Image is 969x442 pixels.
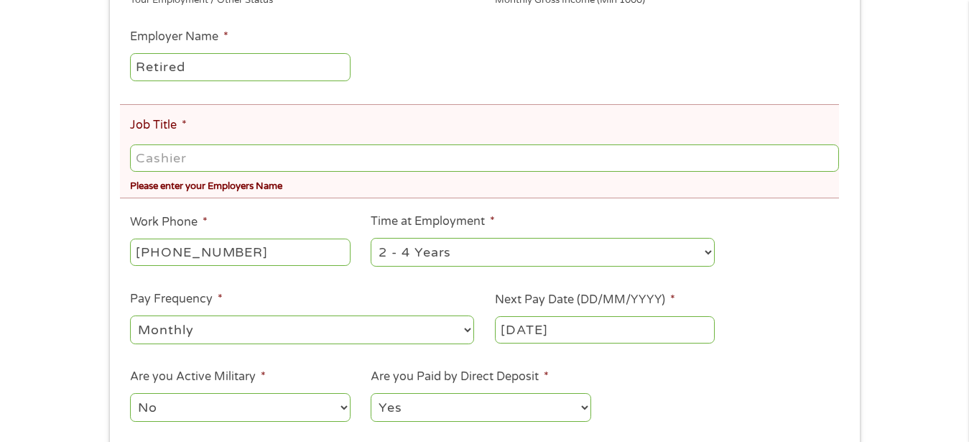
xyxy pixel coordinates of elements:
[495,316,715,344] input: ---Click Here for Calendar ---
[130,369,266,385] label: Are you Active Military
[130,29,228,45] label: Employer Name
[130,175,838,194] div: Please enter your Employers Name
[130,292,223,307] label: Pay Frequency
[130,144,838,172] input: Cashier
[371,369,549,385] label: Are you Paid by Direct Deposit
[371,214,495,229] label: Time at Employment
[130,118,187,133] label: Job Title
[130,239,350,266] input: (231) 754-4010
[495,293,675,308] label: Next Pay Date (DD/MM/YYYY)
[130,215,208,230] label: Work Phone
[130,53,350,80] input: Walmart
